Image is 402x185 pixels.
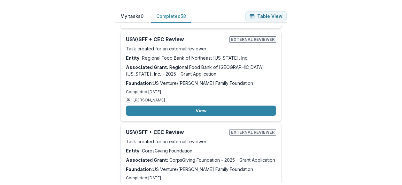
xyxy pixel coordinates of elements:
h2: USV/SFF + CEC Review [126,129,227,135]
p: Completed: [DATE] [126,89,276,95]
p: Regional Food Bank of [GEOGRAPHIC_DATA][US_STATE], Inc. - 2025 - Grant Application [126,64,276,77]
h2: USV/SFF + CEC Review [126,36,227,42]
strong: Entity: [126,55,141,61]
strong: Associated Grant: [126,157,168,163]
p: CorpsGiving Foundation - 2025 - Grant Application [126,157,276,163]
strong: Foundation [126,80,152,86]
p: CorpsGiving Foundation [126,147,276,154]
button: My tasks 0 [115,10,149,23]
p: [PERSON_NAME] [134,97,165,103]
strong: Associated Grant: [126,64,168,70]
p: Regional Food Bank of Northeast [US_STATE], Inc. [126,55,276,61]
button: Table View [245,11,287,21]
button: View [126,106,276,116]
p: Completed: [DATE] [126,175,276,181]
button: Completed 58 [151,10,191,23]
strong: Foundation [126,166,152,172]
p: Task created for an external reviewer [126,45,276,52]
span: External reviewer [229,129,276,136]
span: External reviewer [229,36,276,43]
strong: Entity: [126,148,141,153]
p: Task created for an external reviewer [126,138,276,145]
p: : US Venture/[PERSON_NAME] Family Foundation [126,80,276,86]
p: : US Venture/[PERSON_NAME] Family Foundation [126,166,276,173]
